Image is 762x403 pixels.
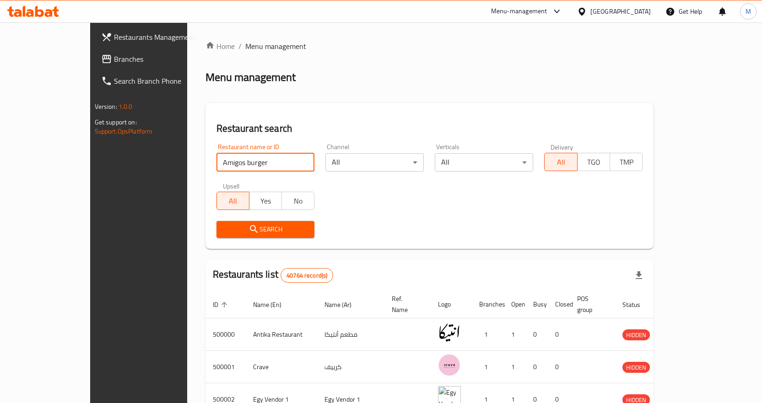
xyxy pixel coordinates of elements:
[246,318,317,351] td: Antika Restaurant
[504,290,526,318] th: Open
[526,290,548,318] th: Busy
[548,351,570,383] td: 0
[281,268,333,283] div: Total records count
[581,156,606,169] span: TGO
[548,156,573,169] span: All
[504,318,526,351] td: 1
[610,153,643,171] button: TMP
[205,351,246,383] td: 500001
[246,351,317,383] td: Crave
[95,116,137,128] span: Get support on:
[622,330,650,340] span: HIDDEN
[614,156,639,169] span: TMP
[286,194,311,208] span: No
[472,351,504,383] td: 1
[205,41,654,52] nav: breadcrumb
[628,264,650,286] div: Export file
[216,122,643,135] h2: Restaurant search
[205,70,296,85] h2: Menu management
[95,101,117,113] span: Version:
[95,125,153,137] a: Support.OpsPlatform
[325,153,424,172] div: All
[526,351,548,383] td: 0
[281,192,314,210] button: No
[114,75,210,86] span: Search Branch Phone
[249,192,282,210] button: Yes
[253,194,278,208] span: Yes
[544,153,577,171] button: All
[216,221,315,238] button: Search
[622,299,652,310] span: Status
[94,48,217,70] a: Branches
[622,362,650,373] span: HIDDEN
[577,153,610,171] button: TGO
[551,144,573,150] label: Delivery
[94,26,217,48] a: Restaurants Management
[472,318,504,351] td: 1
[577,293,604,315] span: POS group
[114,32,210,43] span: Restaurants Management
[548,290,570,318] th: Closed
[238,41,242,52] li: /
[526,318,548,351] td: 0
[622,362,650,373] div: HIDDEN
[548,318,570,351] td: 0
[216,192,249,210] button: All
[435,153,533,172] div: All
[324,299,363,310] span: Name (Ar)
[504,351,526,383] td: 1
[281,271,333,280] span: 40764 record(s)
[224,224,308,235] span: Search
[213,299,230,310] span: ID
[438,321,461,344] img: Antika Restaurant
[216,153,315,172] input: Search for restaurant name or ID..
[317,351,384,383] td: كرييف
[392,293,420,315] span: Ref. Name
[223,183,240,189] label: Upsell
[213,268,334,283] h2: Restaurants list
[590,6,651,16] div: [GEOGRAPHIC_DATA]
[221,194,246,208] span: All
[119,101,133,113] span: 1.0.0
[746,6,751,16] span: M
[114,54,210,64] span: Branches
[94,70,217,92] a: Search Branch Phone
[245,41,306,52] span: Menu management
[317,318,384,351] td: مطعم أنتيكا
[472,290,504,318] th: Branches
[431,290,472,318] th: Logo
[438,354,461,376] img: Crave
[205,41,235,52] a: Home
[491,6,547,17] div: Menu-management
[205,318,246,351] td: 500000
[253,299,293,310] span: Name (En)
